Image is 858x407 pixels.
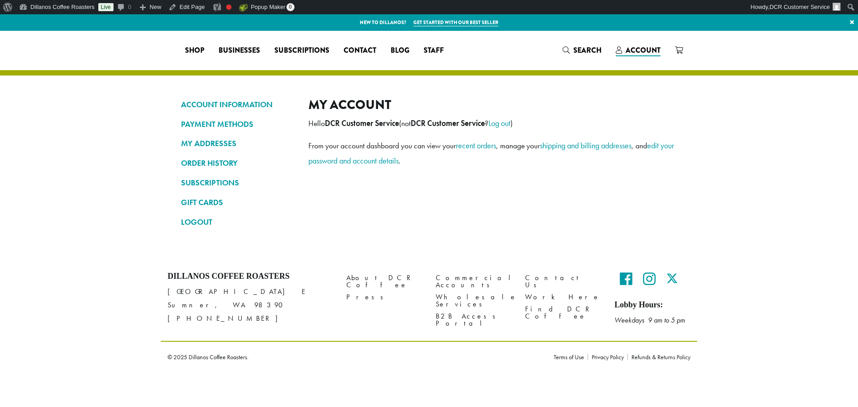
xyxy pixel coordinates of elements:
strong: DCR Customer Service [325,118,399,128]
a: Search [555,43,609,58]
a: × [846,14,858,30]
span: Blog [391,45,409,56]
a: Live [98,3,114,11]
a: Privacy Policy [588,354,627,360]
a: Commercial Accounts [436,272,512,291]
a: Log out [488,118,510,128]
a: LOGOUT [181,214,295,230]
a: Get started with our best seller [413,19,498,26]
p: From your account dashboard you can view your , manage your , and . [308,138,677,168]
a: Terms of Use [554,354,588,360]
p: Hello (not ? ) [308,116,677,131]
p: [GEOGRAPHIC_DATA] E Sumner, WA 98390 [PHONE_NUMBER] [168,285,333,325]
a: SUBSCRIPTIONS [181,175,295,190]
a: Refunds & Returns Policy [627,354,690,360]
a: ACCOUNT INFORMATION [181,97,295,112]
h4: Dillanos Coffee Roasters [168,272,333,281]
nav: Account pages [181,97,295,237]
a: GIFT CARDS [181,195,295,210]
a: Staff [416,43,451,58]
span: Search [573,45,601,55]
span: Shop [185,45,204,56]
a: PAYMENT METHODS [181,117,295,132]
div: Focus keyphrase not set [226,4,231,10]
a: Find DCR Coffee [525,303,601,323]
a: B2B Access Portal [436,310,512,330]
h5: Lobby Hours: [614,300,690,310]
span: Staff [424,45,444,56]
a: Work Here [525,291,601,303]
em: Weekdays 9 am to 5 pm [614,315,685,325]
h2: My account [308,97,677,113]
span: Subscriptions [274,45,329,56]
a: recent orders [456,140,496,151]
span: Contact [344,45,376,56]
strong: DCR Customer Service [411,118,485,128]
span: 0 [286,3,294,11]
span: Account [626,45,660,55]
a: MY ADDRESSES [181,136,295,151]
a: Shop [178,43,211,58]
a: Wholesale Services [436,291,512,310]
span: Businesses [219,45,260,56]
a: ORDER HISTORY [181,155,295,171]
a: shipping and billing addresses [540,140,631,151]
span: DCR Customer Service [770,4,830,10]
p: © 2025 Dillanos Coffee Roasters. [168,354,540,360]
a: About DCR Coffee [346,272,422,291]
a: Press [346,291,422,303]
a: Contact Us [525,272,601,291]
